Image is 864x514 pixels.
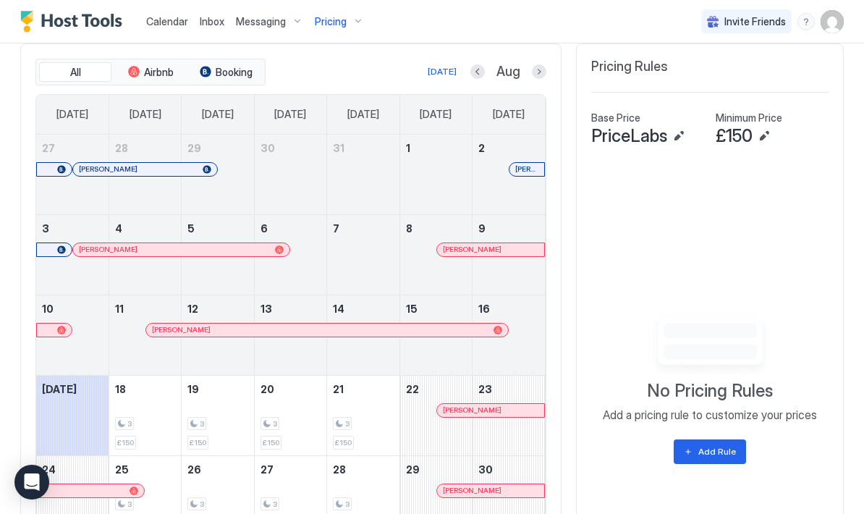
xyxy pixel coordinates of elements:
button: Edit [755,127,773,145]
td: August 8, 2025 [399,214,472,295]
span: £150 [190,438,206,447]
span: 14 [333,303,344,315]
span: 7 [333,222,339,235]
a: August 21, 2025 [327,376,399,403]
a: August 1, 2025 [400,135,472,161]
span: [DATE] [420,108,452,121]
button: [DATE] [425,63,459,80]
span: 8 [406,222,412,235]
span: Aug [496,64,520,80]
div: [PERSON_NAME] [515,164,538,174]
a: Tuesday [187,95,248,134]
span: [PERSON_NAME] [443,245,501,254]
a: August 25, 2025 [109,456,181,483]
span: 1 [406,142,410,154]
td: August 6, 2025 [254,214,326,295]
span: 3 [345,500,350,509]
button: Booking [190,62,262,83]
span: Booking [216,66,253,79]
span: [DATE] [274,108,306,121]
div: [PERSON_NAME] [443,405,538,415]
span: Messaging [236,15,286,28]
span: Inbox [200,15,224,28]
a: August 22, 2025 [400,376,472,403]
div: [PERSON_NAME] [443,486,538,495]
span: 29 [187,142,201,154]
a: August 13, 2025 [255,295,326,322]
div: menu [797,13,815,30]
a: Thursday [333,95,394,134]
span: £150 [263,438,279,447]
span: 10 [42,303,54,315]
span: 12 [187,303,198,315]
span: 25 [115,463,129,476]
span: 27 [42,142,55,154]
a: August 6, 2025 [255,215,326,242]
a: August 7, 2025 [327,215,399,242]
a: Wednesday [260,95,321,134]
div: [PERSON_NAME] [443,245,538,254]
span: 3 [200,419,204,429]
a: Calendar [146,14,188,29]
td: August 4, 2025 [109,214,181,295]
td: August 22, 2025 [399,375,472,455]
span: [DATE] [202,108,234,121]
span: Airbnb [144,66,174,79]
td: August 17, 2025 [36,375,109,455]
button: Next month [532,64,546,79]
a: August 4, 2025 [109,215,181,242]
button: Previous month [470,64,485,79]
td: July 28, 2025 [109,135,181,215]
a: Sunday [42,95,103,134]
span: 9 [478,222,486,235]
td: August 7, 2025 [327,214,399,295]
div: tab-group [35,59,266,86]
span: [DATE] [42,383,77,395]
a: July 27, 2025 [36,135,109,161]
td: August 14, 2025 [327,295,399,375]
a: August 18, 2025 [109,376,181,403]
span: 21 [333,383,344,395]
span: £150 [716,125,753,147]
span: 3 [127,500,132,509]
a: July 29, 2025 [182,135,253,161]
button: Airbnb [114,62,187,83]
a: August 23, 2025 [473,376,545,403]
span: Invite Friends [724,15,786,28]
td: August 3, 2025 [36,214,109,295]
span: No Pricing Rules [647,380,773,402]
td: August 5, 2025 [182,214,254,295]
a: August 5, 2025 [182,215,253,242]
span: [PERSON_NAME] [443,486,501,495]
a: August 27, 2025 [255,456,326,483]
td: August 20, 2025 [254,375,326,455]
div: [PERSON_NAME] [152,325,502,334]
div: Open Intercom Messenger [14,465,49,500]
a: Saturday [478,95,539,134]
td: July 30, 2025 [254,135,326,215]
a: August 30, 2025 [473,456,545,483]
td: August 11, 2025 [109,295,181,375]
div: [DATE] [428,65,457,78]
a: August 12, 2025 [182,295,253,322]
td: August 2, 2025 [473,135,545,215]
span: 30 [478,463,493,476]
span: 28 [115,142,128,154]
a: August 28, 2025 [327,456,399,483]
span: 24 [42,463,56,476]
a: August 26, 2025 [182,456,253,483]
a: August 17, 2025 [36,376,109,403]
td: August 18, 2025 [109,375,181,455]
a: August 16, 2025 [473,295,545,322]
span: £150 [117,438,134,447]
span: 3 [42,222,49,235]
div: Host Tools Logo [20,11,129,33]
span: 13 [261,303,272,315]
span: 22 [406,383,419,395]
span: 11 [115,303,124,315]
a: Monday [115,95,176,134]
span: [DATE] [56,108,88,121]
span: 2 [478,142,485,154]
a: August 8, 2025 [400,215,472,242]
span: 6 [261,222,268,235]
